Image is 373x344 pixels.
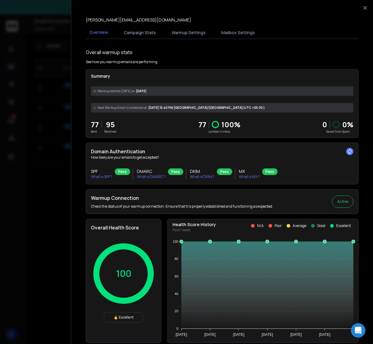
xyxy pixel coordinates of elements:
p: What is DMARC ? [137,174,166,179]
tspan: 40 [175,292,178,296]
div: Pass [115,168,130,175]
span: Next Warmup Email is scheduled at [98,105,147,110]
p: 0 % [342,120,353,129]
p: Excellent [336,223,351,228]
p: [PERSON_NAME][EMAIL_ADDRESS][DOMAIN_NAME] [86,17,191,23]
h1: Overall warmup stats [86,49,133,56]
div: Open Intercom Messenger [351,323,365,338]
tspan: [DATE] [175,333,187,337]
div: [DATE] 15:40 PM [GEOGRAPHIC_DATA]/[GEOGRAPHIC_DATA] (UTC +05:30 ) [91,103,353,112]
tspan: [DATE] [262,333,273,337]
div: Pass [217,168,232,175]
p: What is SPF ? [91,174,112,179]
tspan: 100 [173,240,178,243]
tspan: [DATE] [319,333,330,337]
p: 77 [91,120,99,129]
p: Saved from Spam [322,129,353,134]
button: Mailbox Settings [218,26,259,39]
tspan: [DATE] [233,333,244,337]
div: [DATE] [91,86,353,96]
tspan: 0 [176,327,178,330]
h3: SPF [91,168,112,174]
h3: DMARC [137,168,166,174]
p: Landed in Inbox [198,129,240,134]
tspan: [DATE] [204,333,216,337]
p: 100 [116,268,131,279]
div: Pass [168,168,183,175]
p: Health Score History [172,222,216,228]
p: 95 [104,120,116,129]
p: Received [104,129,116,134]
p: What is DKIM ? [190,174,214,179]
strong: 0 [322,119,327,129]
h3: DKIM [190,168,214,174]
p: Poor [275,223,282,228]
h2: Domain Authentication [91,148,353,155]
p: Sent [91,129,99,134]
button: Campaign Stats [120,26,159,39]
span: Warmup started [DATE] on [98,89,135,93]
p: 100 % [221,120,240,129]
tspan: 20 [175,309,178,313]
button: Warmup Settings [168,26,209,39]
h2: Warmup Connection [91,194,273,202]
p: Average [293,223,306,228]
p: How likely are your emails to get accepted? [91,155,353,160]
p: Past 1 week [172,228,216,232]
div: 🔥 Excellent [104,312,143,323]
button: Overview [86,26,112,40]
h2: Overall Health Score [91,224,156,231]
button: Active [332,196,353,208]
tspan: [DATE] [290,333,302,337]
p: N/A [257,223,264,228]
p: Good [317,223,325,228]
tspan: 80 [175,257,178,261]
p: Summary [91,73,353,79]
div: Pass [262,168,278,175]
p: 77 [198,120,206,129]
p: Check the status of your warmup connection. Ensure that it is properly established and functionin... [91,204,273,209]
h3: MX [239,168,260,174]
p: What is MX ? [239,174,260,179]
p: See how you warmup emails are performing [86,60,157,64]
tspan: 60 [175,274,178,278]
